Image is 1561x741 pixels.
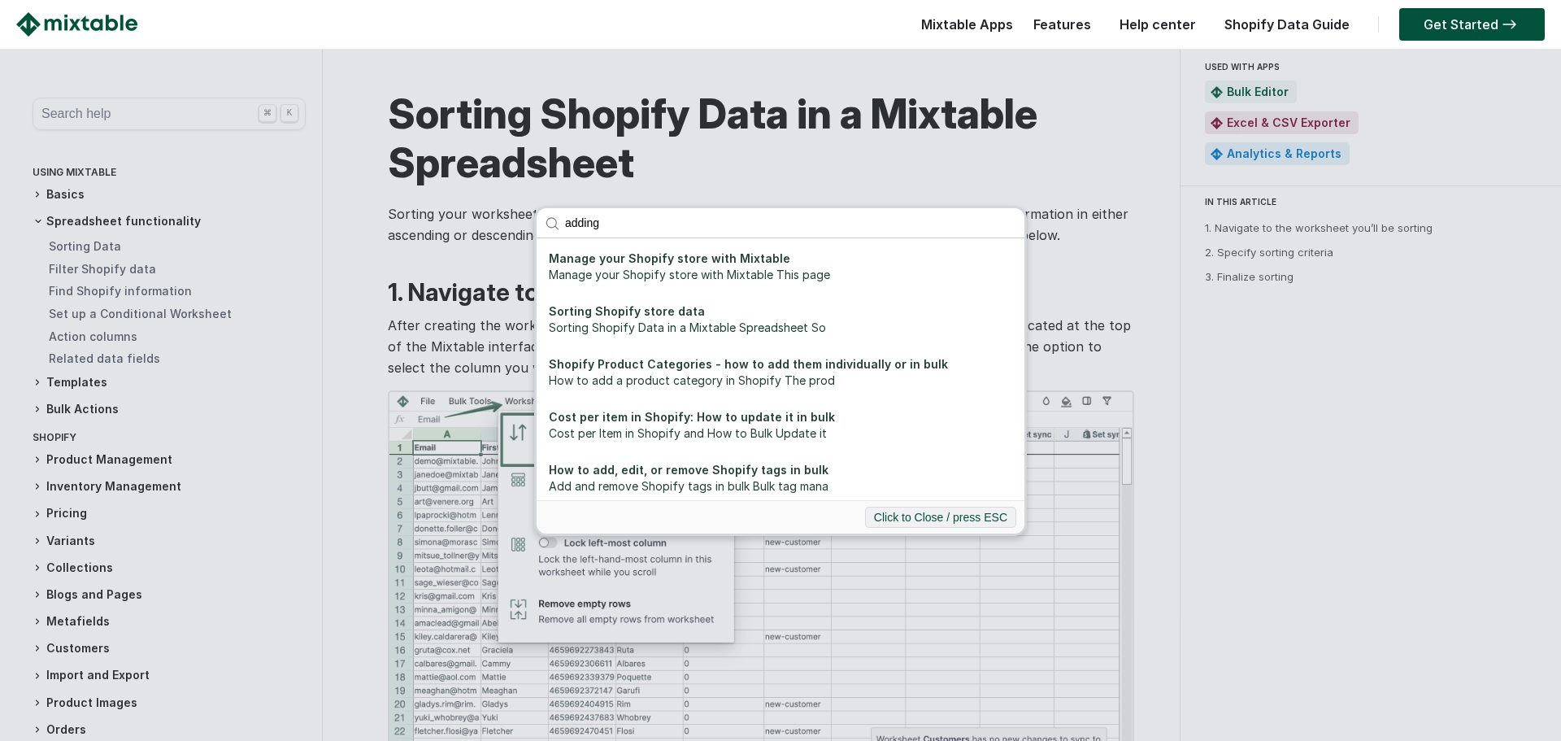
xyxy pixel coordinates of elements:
div: How to add a product category in Shopify The prod [549,373,1012,389]
a: Get Started [1399,8,1545,41]
img: search [545,216,559,231]
div: Manage your Shopify store with Mixtable This page [549,267,1012,283]
a: Shopify Data Guide [1216,16,1358,33]
div: Mixtable Apps [913,12,1013,45]
img: arrow-right.svg [1498,20,1520,29]
div: Shopify Product Categories - how to add them individually or in bulk [549,356,1012,373]
a: How to add, edit, or remove Shopify tags in bulkAdd and remove Shopify tags in bulk Bulk tag mana [541,454,1020,503]
div: Sorting Shopify store data [549,303,1012,320]
button: Click to Close / press ESC [865,507,1016,528]
div: Manage your Shopify store with Mixtable [549,251,1012,267]
div: Cost per item in Shopify: How to update it in bulk [549,409,1012,425]
div: Cost per Item in Shopify and How to Bulk Update it [549,425,1012,442]
a: Help center [1111,16,1204,33]
a: Features [1025,16,1099,33]
div: Sorting Shopify Data in a Mixtable Spreadsheet So [549,320,1012,336]
a: Sorting Shopify store dataSorting Shopify Data in a Mixtable Spreadsheet So [541,295,1020,344]
div: How to add, edit, or remove Shopify tags in bulk [549,462,1012,478]
img: Mixtable logo [16,12,137,37]
a: Cost per item in Shopify: How to update it in bulkCost per Item in Shopify and How to Bulk Update it [541,401,1020,450]
a: Manage your Shopify store with MixtableManage your Shopify store with Mixtable This page [541,242,1020,291]
input: Search [557,208,1024,238]
a: Shopify Product Categories - how to add them individually or in bulkHow to add a product category... [541,348,1020,397]
div: Add and remove Shopify tags in bulk Bulk tag mana [549,478,1012,495]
